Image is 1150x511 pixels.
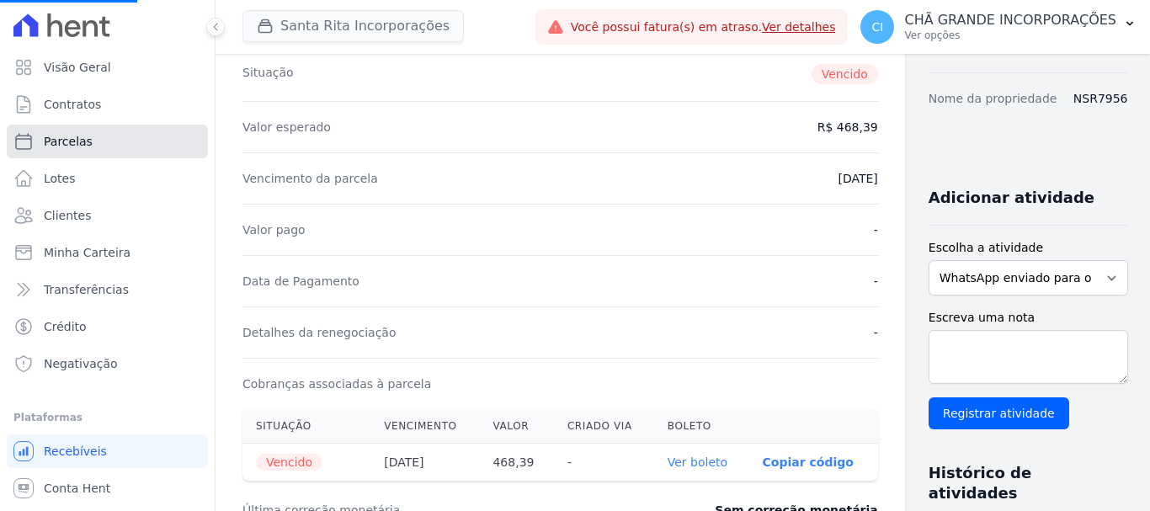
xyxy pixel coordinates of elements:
[44,281,129,298] span: Transferências
[571,19,836,36] span: Você possui fatura(s) em atraso.
[904,29,1116,42] p: Ver opções
[44,244,130,261] span: Minha Carteira
[7,125,208,158] a: Parcelas
[838,170,877,187] dd: [DATE]
[7,236,208,269] a: Minha Carteira
[479,444,553,482] th: 468,39
[874,221,878,238] dd: -
[44,96,101,113] span: Contratos
[44,207,91,224] span: Clientes
[242,10,464,42] button: Santa Rita Incorporações
[929,90,1057,107] dt: Nome da propriedade
[44,318,87,335] span: Crédito
[242,221,306,238] dt: Valor pago
[812,64,878,84] span: Vencido
[763,455,854,469] button: Copiar código
[7,199,208,232] a: Clientes
[7,162,208,195] a: Lotes
[7,347,208,381] a: Negativação
[7,88,208,121] a: Contratos
[929,397,1069,429] input: Registrar atividade
[929,463,1115,503] h3: Histórico de atividades
[242,64,294,84] dt: Situação
[44,443,107,460] span: Recebíveis
[904,12,1116,29] p: CHÃ GRANDE INCORPORAÇÕES
[44,170,76,187] span: Lotes
[872,21,884,33] span: CI
[479,409,553,444] th: Valor
[242,170,378,187] dt: Vencimento da parcela
[847,3,1150,51] button: CI CHÃ GRANDE INCORPORAÇÕES Ver opções
[874,273,878,290] dd: -
[554,444,654,482] th: -
[44,133,93,150] span: Parcelas
[654,409,749,444] th: Boleto
[242,324,397,341] dt: Detalhes da renegociação
[7,273,208,306] a: Transferências
[44,355,118,372] span: Negativação
[1073,90,1128,107] dd: NSR7956
[370,444,479,482] th: [DATE]
[242,375,431,392] dt: Cobranças associadas à parcela
[7,310,208,343] a: Crédito
[242,273,359,290] dt: Data de Pagamento
[242,119,331,136] dt: Valor esperado
[44,59,111,76] span: Visão Geral
[554,409,654,444] th: Criado via
[7,471,208,505] a: Conta Hent
[929,188,1094,208] h3: Adicionar atividade
[44,480,110,497] span: Conta Hent
[256,454,322,471] span: Vencido
[874,324,878,341] dd: -
[13,407,201,428] div: Plataformas
[929,239,1128,257] label: Escolha a atividade
[242,409,370,444] th: Situação
[7,434,208,468] a: Recebíveis
[370,409,479,444] th: Vencimento
[7,51,208,84] a: Visão Geral
[929,309,1128,327] label: Escreva uma nota
[817,119,878,136] dd: R$ 468,39
[668,455,727,469] a: Ver boleto
[762,20,836,34] a: Ver detalhes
